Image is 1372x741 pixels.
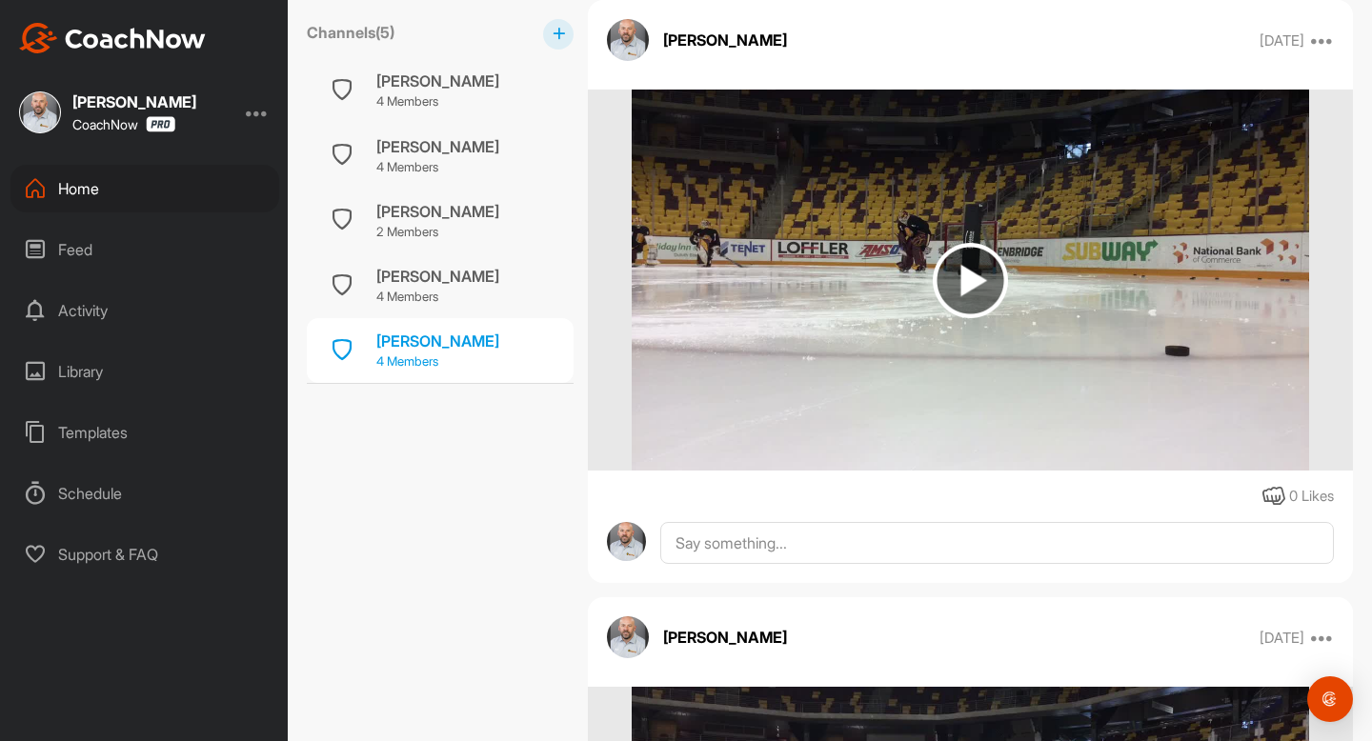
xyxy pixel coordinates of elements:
img: avatar [607,522,646,561]
p: [PERSON_NAME] [663,29,787,51]
div: [PERSON_NAME] [72,94,196,110]
div: Feed [10,226,279,273]
label: Channels ( 5 ) [307,21,394,44]
img: media [632,90,1309,471]
p: 4 Members [376,352,499,371]
div: [PERSON_NAME] [376,265,499,288]
img: CoachNow [19,23,206,53]
div: Templates [10,409,279,456]
div: Activity [10,287,279,334]
div: Schedule [10,470,279,517]
div: 0 Likes [1289,486,1334,508]
p: [PERSON_NAME] [663,626,787,649]
p: 2 Members [376,223,499,242]
img: avatar [607,19,649,61]
div: [PERSON_NAME] [376,70,499,92]
div: CoachNow [72,116,175,132]
p: 4 Members [376,288,499,307]
div: Library [10,348,279,395]
img: square_c57cf13c1b0569fb2f447a93455eb502.jpg [19,91,61,133]
img: CoachNow Pro [146,116,175,132]
img: avatar [607,616,649,658]
p: [DATE] [1260,31,1304,50]
p: 4 Members [376,158,499,177]
p: [DATE] [1260,629,1304,648]
div: [PERSON_NAME] [376,330,499,352]
p: 4 Members [376,92,499,111]
div: [PERSON_NAME] [376,200,499,223]
img: play [933,243,1008,318]
div: Open Intercom Messenger [1307,676,1353,722]
div: [PERSON_NAME] [376,135,499,158]
div: Support & FAQ [10,531,279,578]
div: Home [10,165,279,212]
